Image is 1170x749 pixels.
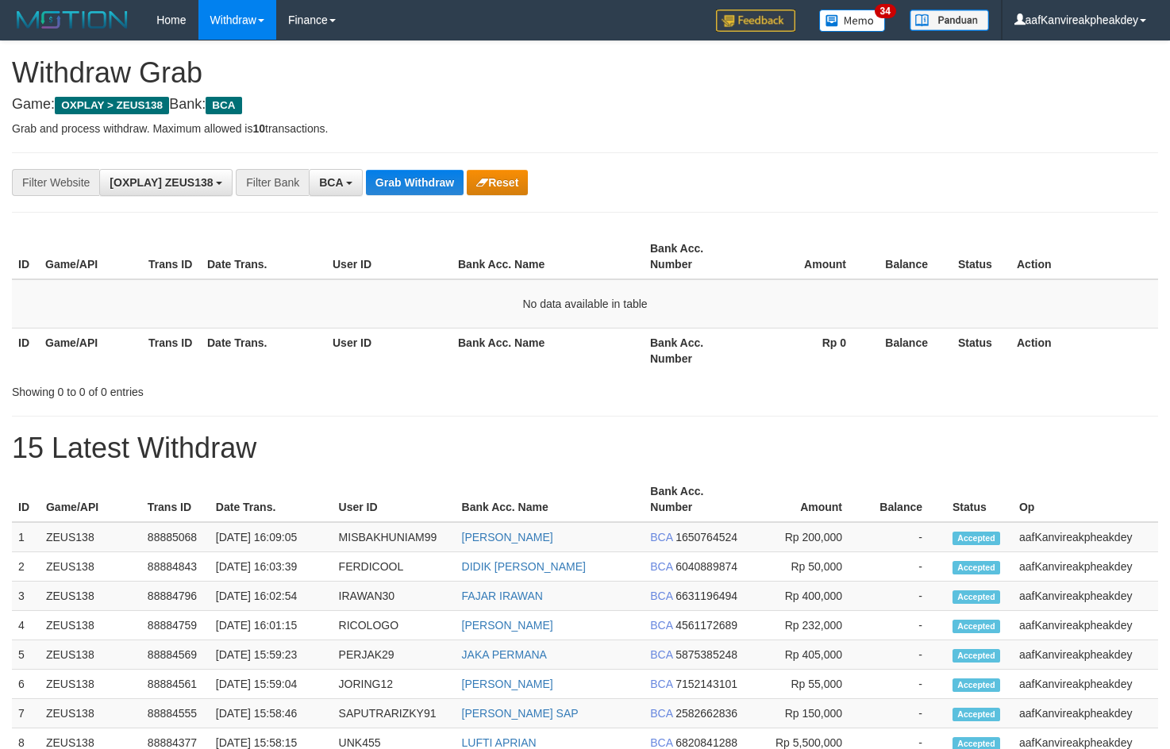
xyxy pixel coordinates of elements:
td: ZEUS138 [40,522,141,552]
td: [DATE] 16:03:39 [210,552,333,582]
td: aafKanvireakpheakdey [1013,640,1158,670]
td: 88884569 [141,640,210,670]
td: ZEUS138 [40,699,141,728]
p: Grab and process withdraw. Maximum allowed is transactions. [12,121,1158,136]
span: Accepted [953,649,1000,663]
div: Filter Website [12,169,99,196]
th: ID [12,477,40,522]
a: [PERSON_NAME] [462,531,553,544]
th: Action [1010,328,1158,373]
td: aafKanvireakpheakdey [1013,670,1158,699]
td: aafKanvireakpheakdey [1013,552,1158,582]
th: Status [952,234,1010,279]
a: [PERSON_NAME] SAP [462,707,579,720]
td: - [866,522,946,552]
h1: 15 Latest Withdraw [12,432,1158,464]
a: FAJAR IRAWAN [462,590,543,602]
td: SAPUTRARIZKY91 [333,699,456,728]
a: LUFTI APRIAN [462,736,537,749]
td: IRAWAN30 [333,582,456,611]
th: Status [946,477,1013,522]
th: Action [1010,234,1158,279]
td: [DATE] 16:02:54 [210,582,333,611]
button: BCA [309,169,363,196]
td: Rp 150,000 [745,699,866,728]
img: Feedback.jpg [716,10,795,32]
td: Rp 200,000 [745,522,866,552]
td: 88884561 [141,670,210,699]
a: JAKA PERMANA [462,648,547,661]
strong: 10 [252,122,265,135]
th: Balance [870,328,952,373]
th: Trans ID [141,477,210,522]
td: [DATE] 15:58:46 [210,699,333,728]
th: Rp 0 [747,328,870,373]
button: Grab Withdraw [366,170,464,195]
th: Amount [745,477,866,522]
td: 4 [12,611,40,640]
span: OXPLAY > ZEUS138 [55,97,169,114]
span: [OXPLAY] ZEUS138 [110,176,213,189]
td: 88884796 [141,582,210,611]
td: PERJAK29 [333,640,456,670]
td: ZEUS138 [40,670,141,699]
th: User ID [333,477,456,522]
td: ZEUS138 [40,640,141,670]
td: ZEUS138 [40,552,141,582]
th: Trans ID [142,234,201,279]
button: [OXPLAY] ZEUS138 [99,169,233,196]
a: [PERSON_NAME] [462,678,553,690]
th: Date Trans. [210,477,333,522]
span: Accepted [953,708,1000,721]
th: Bank Acc. Number [644,328,747,373]
td: - [866,670,946,699]
a: DIDIK [PERSON_NAME] [462,560,586,573]
td: [DATE] 16:09:05 [210,522,333,552]
th: Bank Acc. Name [452,234,644,279]
td: ZEUS138 [40,611,141,640]
td: ZEUS138 [40,582,141,611]
th: Game/API [40,477,141,522]
td: Rp 405,000 [745,640,866,670]
span: Accepted [953,532,1000,545]
span: Accepted [953,620,1000,633]
span: Copy 2582662836 to clipboard [675,707,737,720]
th: Game/API [39,328,142,373]
span: BCA [650,560,672,573]
td: - [866,552,946,582]
td: 6 [12,670,40,699]
td: - [866,611,946,640]
span: Copy 5875385248 to clipboard [675,648,737,661]
th: Trans ID [142,328,201,373]
th: Status [952,328,1010,373]
td: JORING12 [333,670,456,699]
span: BCA [650,531,672,544]
td: No data available in table [12,279,1158,328]
th: Balance [870,234,952,279]
td: aafKanvireakpheakdey [1013,522,1158,552]
td: [DATE] 15:59:04 [210,670,333,699]
th: User ID [326,328,452,373]
span: Copy 7152143101 to clipboard [675,678,737,690]
h4: Game: Bank: [12,97,1158,113]
td: 88884759 [141,611,210,640]
th: Amount [747,234,870,279]
td: MISBAKHUNIAM99 [333,522,456,552]
th: Balance [866,477,946,522]
span: Copy 6820841288 to clipboard [675,736,737,749]
img: panduan.png [910,10,989,31]
td: RICOLOGO [333,611,456,640]
td: [DATE] 16:01:15 [210,611,333,640]
td: 88885068 [141,522,210,552]
td: - [866,582,946,611]
td: 88884555 [141,699,210,728]
span: 34 [875,4,896,18]
span: BCA [650,736,672,749]
a: [PERSON_NAME] [462,619,553,632]
img: MOTION_logo.png [12,8,133,32]
td: 7 [12,699,40,728]
th: Bank Acc. Number [644,234,747,279]
span: BCA [650,590,672,602]
td: Rp 55,000 [745,670,866,699]
span: Copy 1650764524 to clipboard [675,531,737,544]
